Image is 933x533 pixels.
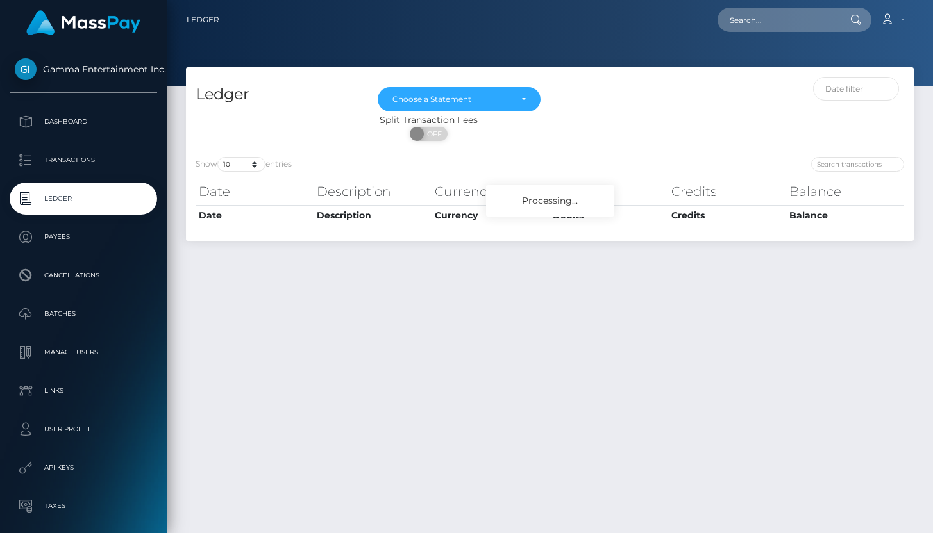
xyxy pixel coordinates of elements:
[196,157,292,172] label: Show entries
[15,112,152,131] p: Dashboard
[10,183,157,215] a: Ledger
[10,375,157,407] a: Links
[196,179,314,204] th: Date
[10,144,157,176] a: Transactions
[314,179,432,204] th: Description
[15,458,152,477] p: API Keys
[786,179,904,204] th: Balance
[10,413,157,445] a: User Profile
[432,205,550,225] th: Currency
[15,266,152,285] p: Cancellations
[10,63,157,75] span: Gamma Entertainment Inc.
[10,490,157,522] a: Taxes
[15,381,152,400] p: Links
[15,227,152,247] p: Payees
[15,304,152,324] p: Batches
[432,179,550,204] th: Currency
[186,113,671,127] div: Split Transaction Fees
[813,77,899,101] input: Date filter
[15,189,152,208] p: Ledger
[10,259,157,291] a: Cancellations
[486,185,614,217] div: Processing...
[196,205,314,225] th: Date
[26,10,140,35] img: MassPay Logo
[15,151,152,170] p: Transactions
[718,8,838,32] input: Search...
[811,157,904,172] input: Search transactions
[187,6,219,33] a: Ledger
[15,420,152,439] p: User Profile
[15,58,37,80] img: Gamma Entertainment Inc.
[378,87,541,111] button: Choose a Statement
[10,452,157,484] a: API Keys
[15,343,152,362] p: Manage Users
[10,221,157,253] a: Payees
[196,83,358,106] h4: Ledger
[392,94,511,104] div: Choose a Statement
[668,205,786,225] th: Credits
[15,496,152,516] p: Taxes
[314,205,432,225] th: Description
[217,157,265,172] select: Showentries
[668,179,786,204] th: Credits
[10,106,157,138] a: Dashboard
[786,205,904,225] th: Balance
[417,127,449,141] span: OFF
[10,298,157,330] a: Batches
[550,179,668,204] th: Debits
[10,336,157,368] a: Manage Users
